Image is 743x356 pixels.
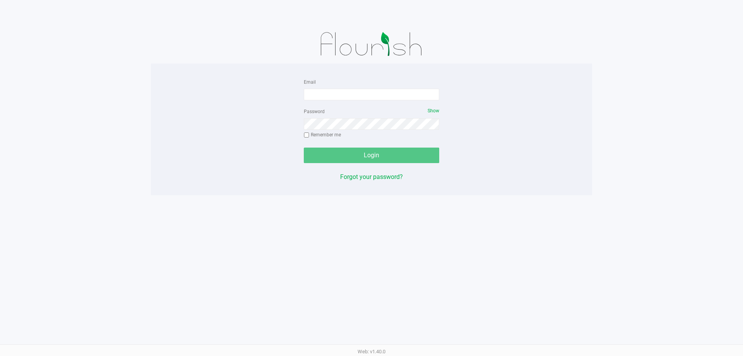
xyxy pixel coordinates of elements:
label: Email [304,79,316,86]
span: Web: v1.40.0 [358,349,385,354]
input: Remember me [304,132,309,138]
label: Remember me [304,131,341,138]
label: Password [304,108,325,115]
span: Show [428,108,439,114]
button: Forgot your password? [340,172,403,182]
